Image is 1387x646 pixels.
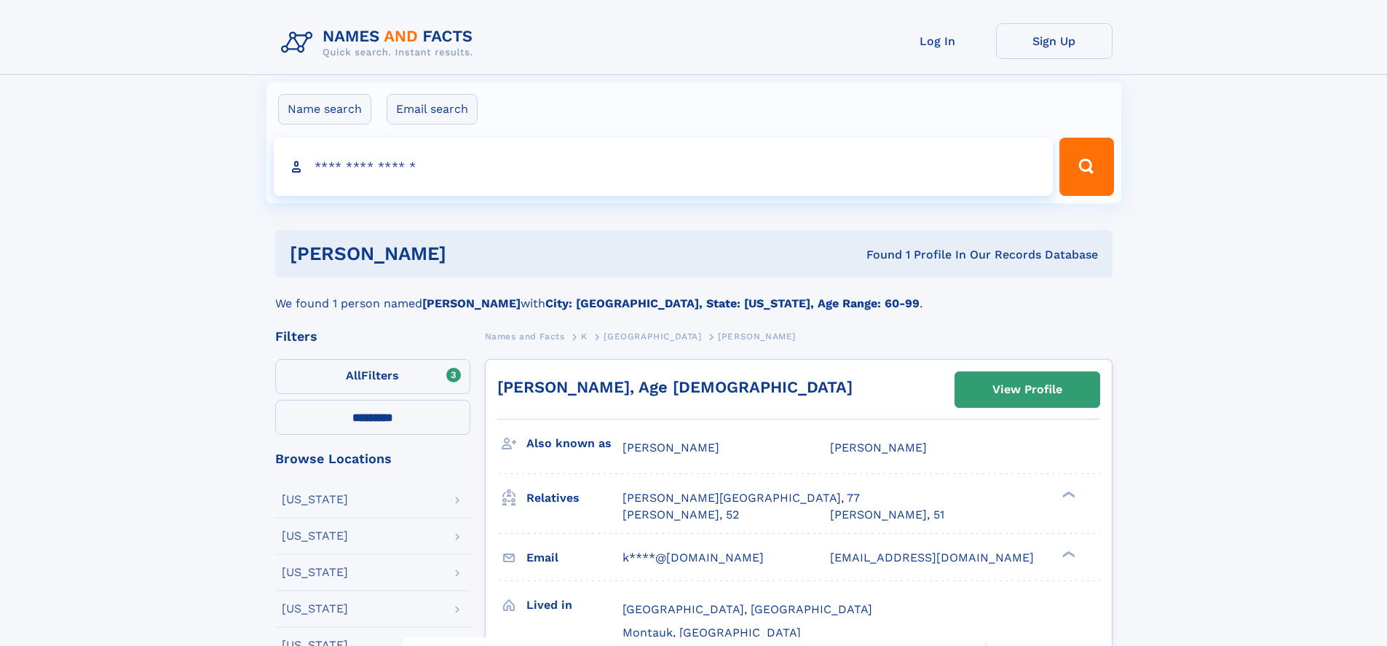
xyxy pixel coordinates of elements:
[387,94,478,125] label: Email search
[278,94,371,125] label: Name search
[282,530,348,542] div: [US_STATE]
[274,138,1054,196] input: search input
[275,330,470,343] div: Filters
[623,507,739,523] a: [PERSON_NAME], 52
[604,331,701,342] span: [GEOGRAPHIC_DATA]
[880,23,996,59] a: Log In
[282,494,348,505] div: [US_STATE]
[545,296,920,310] b: City: [GEOGRAPHIC_DATA], State: [US_STATE], Age Range: 60-99
[275,359,470,394] label: Filters
[282,567,348,578] div: [US_STATE]
[830,551,1034,564] span: [EMAIL_ADDRESS][DOMAIN_NAME]
[718,331,796,342] span: [PERSON_NAME]
[526,545,623,570] h3: Email
[526,486,623,511] h3: Relatives
[275,23,485,63] img: Logo Names and Facts
[497,378,853,396] a: [PERSON_NAME], Age [DEMOGRAPHIC_DATA]
[623,626,801,639] span: Montauk, [GEOGRAPHIC_DATA]
[623,602,872,616] span: [GEOGRAPHIC_DATA], [GEOGRAPHIC_DATA]
[955,372,1099,407] a: View Profile
[275,452,470,465] div: Browse Locations
[282,603,348,615] div: [US_STATE]
[830,507,944,523] a: [PERSON_NAME], 51
[346,369,361,382] span: All
[581,331,588,342] span: K
[604,327,701,345] a: [GEOGRAPHIC_DATA]
[1059,138,1113,196] button: Search Button
[290,245,657,263] h1: [PERSON_NAME]
[275,277,1113,312] div: We found 1 person named with .
[992,373,1062,406] div: View Profile
[623,490,860,506] a: [PERSON_NAME][GEOGRAPHIC_DATA], 77
[581,327,588,345] a: K
[485,327,565,345] a: Names and Facts
[526,593,623,618] h3: Lived in
[830,441,927,454] span: [PERSON_NAME]
[1059,549,1076,559] div: ❯
[656,247,1098,263] div: Found 1 Profile In Our Records Database
[422,296,521,310] b: [PERSON_NAME]
[1059,490,1076,500] div: ❯
[623,441,719,454] span: [PERSON_NAME]
[526,431,623,456] h3: Also known as
[996,23,1113,59] a: Sign Up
